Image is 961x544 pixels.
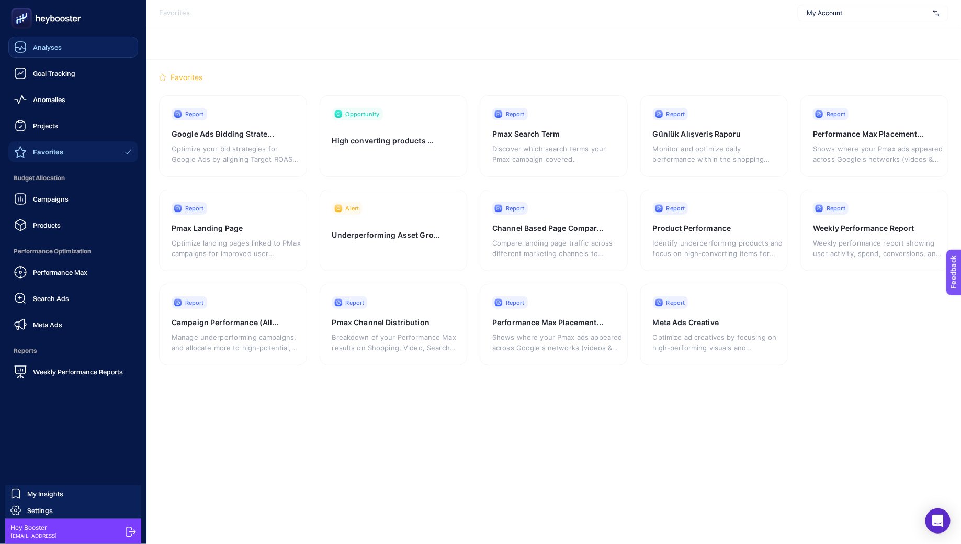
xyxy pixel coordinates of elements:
[332,230,451,247] h3: Underperforming Asset Gro...
[33,320,62,329] span: Meta Ads
[666,298,685,307] span: Report
[653,143,783,164] p: Monitor and optimize daily performance within the shopping funnel
[8,188,138,209] a: Campaigns
[172,317,291,328] h3: Campaign Performance (All...
[8,37,138,58] a: Analyses
[33,148,63,156] span: Favorites
[172,143,302,164] p: Optimize your bid strategies for Google Ads by aligning Target ROAS and CPA with actual results.
[925,508,951,534] div: Open Intercom Messenger
[33,195,69,203] span: Campaigns
[172,238,302,259] p: Optimize landing pages linked to PMax campaigns for improved user engagement.
[8,215,138,236] a: Products
[813,143,943,164] p: Shows where your Pmax ads appeared across Google's networks (videos & apps) and how each placemen...
[8,168,138,188] span: Budget Allocation
[8,288,138,309] a: Search Ads
[653,129,772,139] h3: Günlük Alışveriş Raporu
[346,110,380,118] span: Opportunity
[827,204,845,213] span: Report
[332,332,462,353] p: Breakdown of your Performance Max results on Shopping, Video, Search and Display
[159,9,190,17] span: Favorites
[332,136,451,153] h3: High converting products ...
[33,221,61,229] span: Products
[332,317,451,328] h3: Pmax Channel Distribution
[8,115,138,136] a: Projects
[8,89,138,110] a: Anomalies
[10,524,57,532] span: Hey Booster
[33,368,123,376] span: Weekly Performance Reports
[492,332,623,353] p: Shows where your Pmax ads appeared across Google's networks (videos & apps) and how each placemen...
[27,506,53,515] span: Settings
[653,238,783,259] p: Identify underperforming products and focus on high-converting items for better results.
[8,141,138,162] a: Favorites
[33,69,75,77] span: Goal Tracking
[933,8,940,18] img: svg%3e
[346,204,359,213] span: Alert
[666,204,685,213] span: Report
[807,9,929,17] span: My Account
[506,110,525,118] span: Report
[8,63,138,84] a: Goal Tracking
[813,238,943,259] p: Weekly performance report showing user activity, spend, conversions, and ROAS trends by week.
[492,143,623,164] p: Discover which search terms your Pmax campaign covered.
[185,110,204,118] span: Report
[653,317,772,328] h3: Meta Ads Creative
[33,121,58,130] span: Projects
[666,110,685,118] span: Report
[8,361,138,382] a: Weekly Performance Reports
[33,294,69,303] span: Search Ads
[27,490,63,498] span: My Insights
[492,238,623,259] p: Compare landing page traffic across different marketing channels to identify and optimize the mos...
[10,532,57,540] span: [EMAIL_ADDRESS]
[653,332,783,353] p: Optimize ad creatives by focusing on high-performing visuals and messaging while addressing low-c...
[6,3,40,12] span: Feedback
[827,110,845,118] span: Report
[33,43,62,51] span: Analyses
[813,129,932,139] h3: Performance Max Placement...
[8,262,138,283] a: Performance Max
[172,129,291,139] h3: Google Ads Bidding Strate...
[506,298,525,307] span: Report
[5,502,141,519] a: Settings
[5,485,141,502] a: My Insights
[8,340,138,361] span: Reports
[8,241,138,262] span: Performance Optimization
[492,223,612,234] h3: Channel Based Page Compar...
[653,223,772,234] h3: Product Performance
[172,223,291,234] h3: Pmax Landing Page
[33,268,87,276] span: Performance Max
[492,317,612,328] h3: Performance Max Placement...
[813,223,932,234] h3: Weekly Performance Report
[8,314,138,335] a: Meta Ads
[185,298,204,307] span: Report
[492,129,612,139] h3: Pmax Search Term
[346,298,365,307] span: Report
[33,95,65,104] span: Anomalies
[185,204,204,213] span: Report
[506,204,525,213] span: Report
[171,72,202,83] span: Favorites
[172,332,302,353] p: Manage underperforming campaigns, and allocate more to high-potential, low-budget campaigns.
